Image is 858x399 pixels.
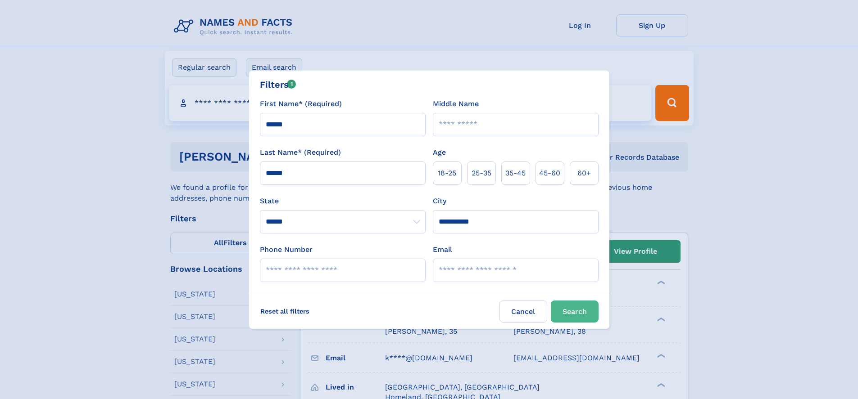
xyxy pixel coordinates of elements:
label: State [260,196,426,206]
button: Search [551,300,599,323]
span: 18‑25 [438,168,456,179]
span: 45‑60 [539,168,560,179]
label: Age [433,147,446,158]
span: 25‑35 [472,168,491,179]
label: City [433,196,446,206]
label: Reset all filters [254,300,315,322]
span: 35‑45 [505,168,526,179]
label: First Name* (Required) [260,99,342,109]
label: Middle Name [433,99,479,109]
label: Phone Number [260,244,313,255]
label: Last Name* (Required) [260,147,341,158]
span: 60+ [577,168,591,179]
label: Cancel [499,300,547,323]
label: Email [433,244,452,255]
div: Filters [260,78,296,91]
